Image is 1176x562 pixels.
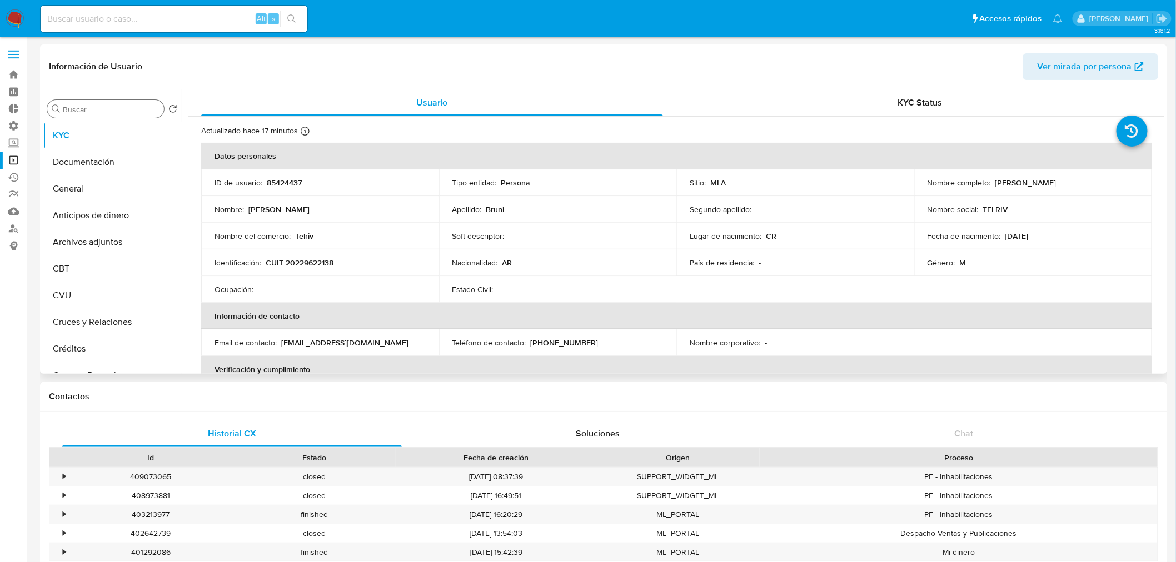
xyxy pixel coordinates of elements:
[1023,53,1158,80] button: Ver mirada por persona
[168,104,177,117] button: Volver al orden por defecto
[280,11,303,27] button: search-icon
[43,309,182,335] button: Cruces y Relaciones
[43,229,182,255] button: Archivos adjuntos
[928,258,955,268] p: Género :
[69,543,232,561] div: 401292086
[396,486,596,505] div: [DATE] 16:49:51
[201,126,298,136] p: Actualizado hace 17 minutos
[63,104,160,114] input: Buscar
[215,258,261,268] p: Identificación :
[63,490,66,501] div: •
[690,231,761,241] p: Lugar de nacimiento :
[928,204,979,214] p: Nombre social :
[486,204,505,214] p: Bruni
[760,505,1158,524] div: PF - Inhabilitaciones
[232,524,396,543] div: closed
[498,284,500,294] p: -
[1053,14,1063,23] a: Notificaciones
[272,13,275,24] span: s
[43,282,182,309] button: CVU
[1156,13,1168,24] a: Salir
[980,13,1042,24] span: Accesos rápidos
[232,543,396,561] div: finished
[452,231,505,241] p: Soft descriptor :
[596,524,760,543] div: ML_PORTAL
[502,258,512,268] p: AR
[69,486,232,505] div: 408973881
[928,178,991,188] p: Nombre completo :
[201,356,1152,383] th: Verificación y cumplimiento
[43,122,182,149] button: KYC
[215,204,244,214] p: Nombre :
[690,178,706,188] p: Sitio :
[396,543,596,561] div: [DATE] 15:42:39
[43,175,182,202] button: General
[501,178,531,188] p: Persona
[215,338,277,348] p: Email de contacto :
[596,468,760,486] div: SUPPORT_WIDGET_ML
[576,427,620,440] span: Soluciones
[43,255,182,282] button: CBT
[69,505,232,524] div: 403213977
[240,452,388,463] div: Estado
[63,471,66,482] div: •
[403,452,589,463] div: Fecha de creación
[396,524,596,543] div: [DATE] 13:54:03
[452,284,494,294] p: Estado Civil :
[215,284,253,294] p: Ocupación :
[208,427,256,440] span: Historial CX
[63,547,66,558] div: •
[77,452,225,463] div: Id
[898,96,943,109] span: KYC Status
[258,284,260,294] p: -
[232,505,396,524] div: finished
[201,303,1152,329] th: Información de contacto
[201,143,1152,169] th: Datos personales
[760,524,1158,543] div: Despacho Ventas y Publicaciones
[509,231,511,241] p: -
[295,231,313,241] p: Telriv
[43,202,182,229] button: Anticipos de dinero
[396,505,596,524] div: [DATE] 16:20:29
[690,338,760,348] p: Nombre corporativo :
[1089,13,1152,24] p: ludmila.lanatti@mercadolibre.com
[983,204,1008,214] p: TELRIV
[281,338,408,348] p: [EMAIL_ADDRESS][DOMAIN_NAME]
[232,468,396,486] div: closed
[1005,231,1029,241] p: [DATE]
[690,204,751,214] p: Segundo apellido :
[759,258,761,268] p: -
[43,335,182,362] button: Créditos
[416,96,448,109] span: Usuario
[452,338,526,348] p: Teléfono de contacto :
[710,178,726,188] p: MLA
[41,12,307,26] input: Buscar usuario o caso...
[760,486,1158,505] div: PF - Inhabilitaciones
[928,231,1001,241] p: Fecha de nacimiento :
[43,362,182,389] button: Cuentas Bancarias
[452,204,482,214] p: Apellido :
[63,509,66,520] div: •
[604,452,752,463] div: Origen
[69,524,232,543] div: 402642739
[257,13,266,24] span: Alt
[760,468,1158,486] div: PF - Inhabilitaciones
[765,338,767,348] p: -
[452,258,498,268] p: Nacionalidad :
[267,178,302,188] p: 85424437
[1038,53,1132,80] span: Ver mirada por persona
[596,505,760,524] div: ML_PORTAL
[49,391,1158,402] h1: Contactos
[596,543,760,561] div: ML_PORTAL
[63,528,66,539] div: •
[760,543,1158,561] div: Mi dinero
[955,427,974,440] span: Chat
[596,486,760,505] div: SUPPORT_WIDGET_ML
[452,178,497,188] p: Tipo entidad :
[232,486,396,505] div: closed
[266,258,333,268] p: CUIT 20229622138
[215,178,262,188] p: ID de usuario :
[756,204,758,214] p: -
[52,104,61,113] button: Buscar
[215,231,291,241] p: Nombre del comercio :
